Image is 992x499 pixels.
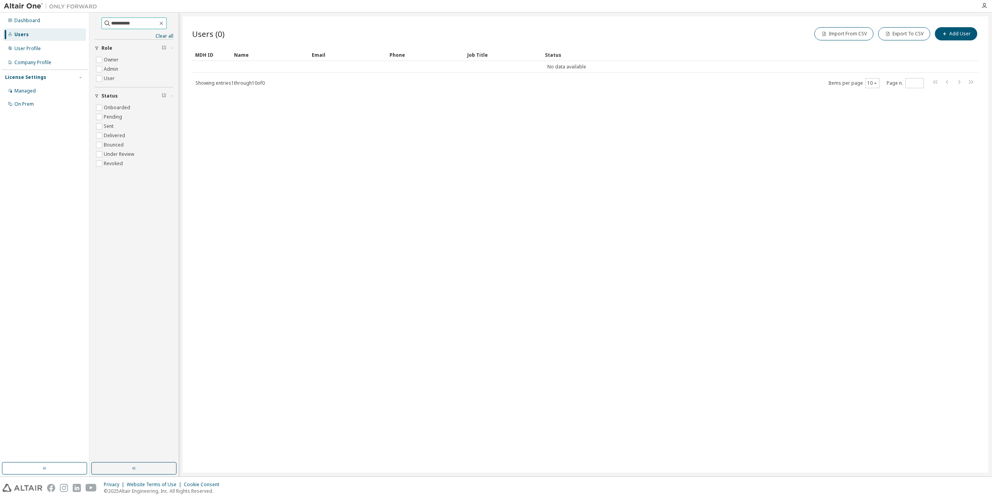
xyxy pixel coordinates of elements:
[104,482,127,488] div: Privacy
[104,122,115,131] label: Sent
[104,103,132,112] label: Onboarded
[5,74,46,80] div: License Settings
[184,482,224,488] div: Cookie Consent
[14,101,34,107] div: On Prem
[47,484,55,492] img: facebook.svg
[60,484,68,492] img: instagram.svg
[104,131,127,140] label: Delivered
[104,65,120,74] label: Admin
[467,49,539,61] div: Job Title
[14,31,29,38] div: Users
[101,93,118,99] span: Status
[389,49,461,61] div: Phone
[4,2,101,10] img: Altair One
[104,55,120,65] label: Owner
[887,78,924,88] span: Page n.
[127,482,184,488] div: Website Terms of Use
[2,484,42,492] img: altair_logo.svg
[14,17,40,24] div: Dashboard
[814,27,873,40] button: Import From CSV
[94,87,173,105] button: Status
[104,150,136,159] label: Under Review
[162,45,166,51] span: Clear filter
[192,61,941,73] td: No data available
[104,488,224,494] p: © 2025 Altair Engineering, Inc. All Rights Reserved.
[73,484,81,492] img: linkedin.svg
[104,112,124,122] label: Pending
[94,40,173,57] button: Role
[101,45,112,51] span: Role
[312,49,383,61] div: Email
[545,49,938,61] div: Status
[234,49,306,61] div: Name
[104,159,124,168] label: Revoked
[162,93,166,99] span: Clear filter
[104,140,125,150] label: Bounced
[104,74,116,83] label: User
[14,45,41,52] div: User Profile
[196,80,265,86] span: Showing entries 1 through 10 of 0
[86,484,97,492] img: youtube.svg
[14,59,51,66] div: Company Profile
[195,49,228,61] div: MDH ID
[828,78,880,88] span: Items per page
[192,28,225,39] span: Users (0)
[867,80,878,86] button: 10
[878,27,930,40] button: Export To CSV
[94,33,173,39] a: Clear all
[14,88,36,94] div: Managed
[935,27,977,40] button: Add User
